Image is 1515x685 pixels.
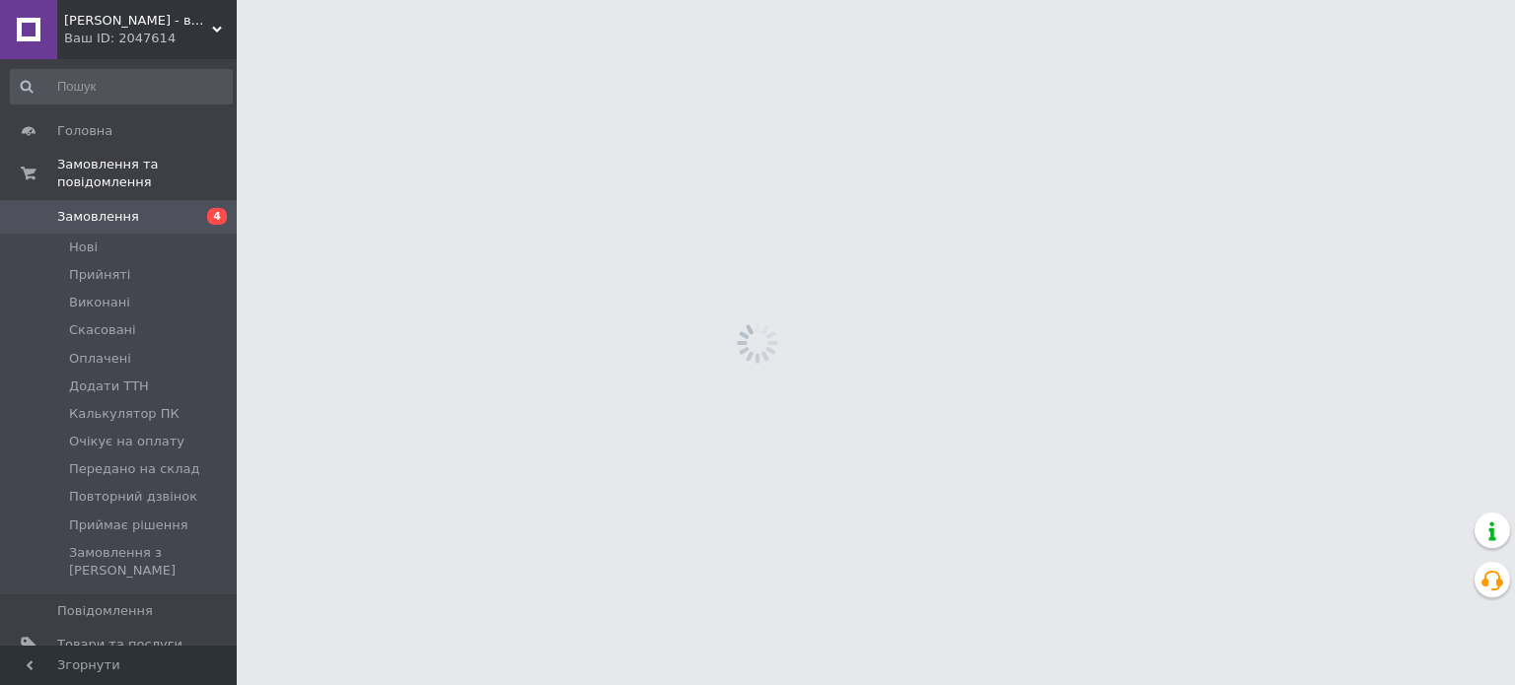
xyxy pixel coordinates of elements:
[69,516,188,534] span: Приймає рішення
[69,544,231,580] span: Замовлення з [PERSON_NAME]
[69,377,149,395] span: Додати ТТН
[64,12,212,30] span: Bobrov&Molds - виробник / дистриб'ютор інструменту та матеріалів для роботи з бетоном та гіпсом
[64,30,237,47] div: Ваш ID: 2047614
[57,156,237,191] span: Замовлення та повідомлення
[69,239,98,256] span: Нові
[69,405,180,423] span: Калькулятор ПК
[207,208,227,225] span: 4
[69,433,184,450] span: Очікує на оплату
[57,636,182,653] span: Товари та послуги
[57,602,153,620] span: Повідомлення
[69,350,131,368] span: Оплачені
[69,266,130,284] span: Прийняті
[57,122,112,140] span: Головна
[69,321,136,339] span: Скасовані
[69,460,199,478] span: Передано на склад
[57,208,139,226] span: Замовлення
[69,294,130,311] span: Виконані
[69,488,197,506] span: Повторний дзвінок
[10,69,233,104] input: Пошук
